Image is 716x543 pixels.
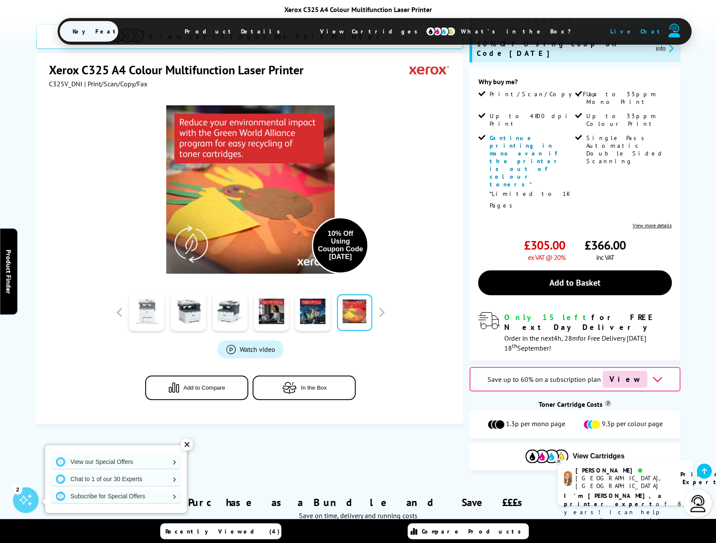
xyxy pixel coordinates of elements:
span: £366.00 [585,237,626,253]
div: for FREE Next Day Delivery [504,312,671,332]
div: Xerox C325 A4 Colour Multifunction Laser Printer [58,5,659,14]
a: Recently Viewed (4) [160,523,281,539]
span: £305.00 [524,237,565,253]
div: 10% Off Using Coupon Code [DATE] [317,230,363,261]
span: Up to 33ppm Colour Print [586,112,670,128]
span: Key Features [60,21,162,42]
span: View [603,371,647,387]
span: Only 15 left [504,312,591,322]
a: Compare Products [408,523,529,539]
span: Continue printing in mono even if the printer is out of colour toners* [489,134,561,188]
a: Chat to 1 of our 30 Experts [52,472,180,486]
span: What’s in the Box? [448,21,592,42]
span: Product Details [172,21,298,42]
span: Recently Viewed (4) [165,528,280,535]
button: View Cartridges [476,449,673,463]
div: [PERSON_NAME] [576,467,670,474]
div: ✕ [181,439,193,451]
span: Up to 33ppm Mono Print [586,90,670,106]
img: Cartridges [525,449,568,463]
div: Save on time, delivery and running costs [47,511,670,520]
a: Add to Basket [478,270,671,295]
a: Subscribe for Special Offers [52,489,180,503]
span: Single Pass Automatic Double Sided Scanning [586,134,670,165]
sup: Cost per page [605,400,611,406]
img: user-headset-light.svg [689,495,707,512]
span: In the Box [301,384,326,391]
span: Order in the next for Free Delivery [DATE] 18 September! [504,334,646,352]
button: In the Box [253,375,356,400]
img: cmyk-icon.svg [426,27,456,36]
sup: th [512,342,517,350]
div: [GEOGRAPHIC_DATA], [GEOGRAPHIC_DATA] [576,474,670,490]
div: Why buy me? [478,77,671,90]
a: Product_All_Videos [217,340,283,358]
span: Live Chat [610,27,664,35]
div: 2 [13,484,22,494]
span: Product Finder [4,250,13,294]
img: Xerox C325 Thumbnail [166,105,335,274]
span: Print/Scan/Copy/Fax [489,90,600,98]
span: View Cartridges [573,452,625,460]
p: of 8 years! I can help you choose the right product [564,492,687,533]
img: user-headset-duotone.svg [668,24,680,37]
span: Up to 4800 dpi Print [489,112,573,128]
img: amy-livechat.png [564,471,572,486]
span: ex VAT @ 20% [528,253,565,262]
span: 4h, 28m [553,334,577,342]
span: 1.3p per mono page [506,419,565,430]
span: Compare Products [422,528,526,535]
span: View Cartridges [307,20,439,43]
span: Add to Compare [183,384,225,391]
span: Save up to 60% on a subscription plan [487,375,600,384]
a: View our Special Offers [52,455,180,469]
span: 9.3p per colour page [602,419,663,430]
span: inc VAT [596,253,614,262]
b: I'm [PERSON_NAME], a printer expert [564,492,664,508]
h1: Xerox C325 A4 Colour Multifunction Laser Printer [49,62,312,78]
div: Toner Cartridge Costs [469,400,680,409]
div: modal_delivery [478,312,671,352]
span: C325V_DNI [49,79,82,88]
img: Xerox [409,62,449,78]
span: | Print/Scan/Copy/Fax [84,79,147,88]
a: View more details [633,222,672,229]
button: Add to Compare [145,375,248,400]
div: Purchase as a Bundle and Save £££s [36,483,680,524]
p: *Limited to 1K Pages [489,188,573,211]
span: Watch video [239,345,275,354]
